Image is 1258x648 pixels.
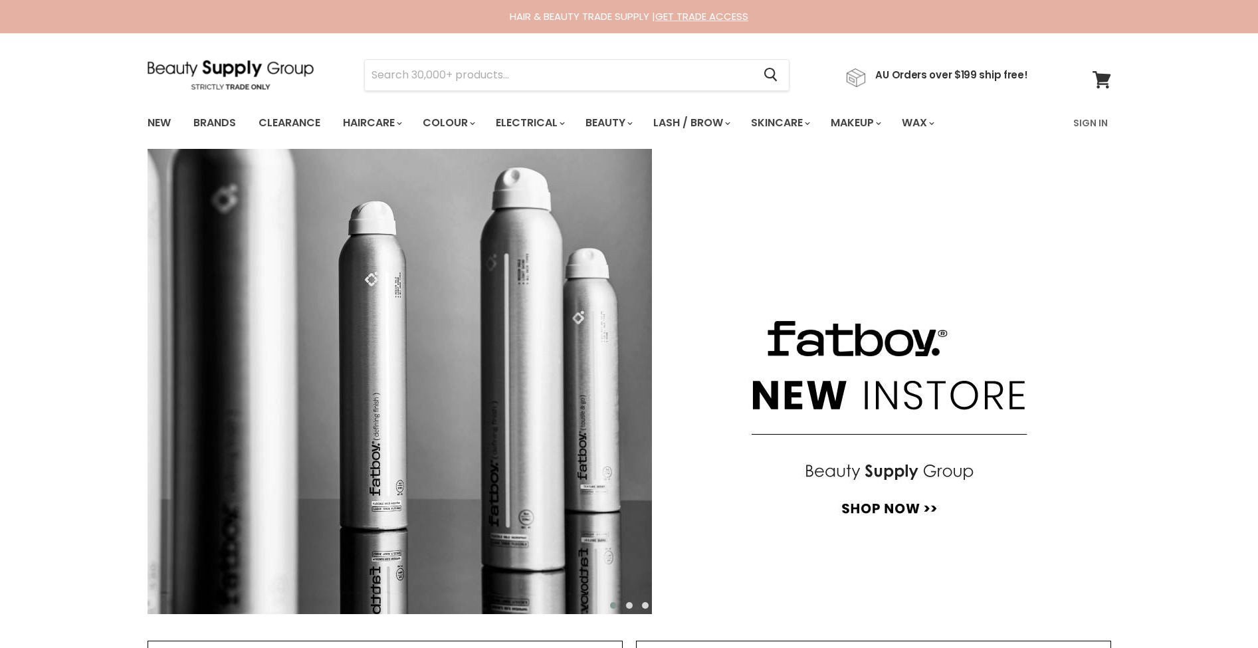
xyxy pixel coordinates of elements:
a: Clearance [249,109,330,137]
a: Haircare [333,109,410,137]
a: GET TRADE ACCESS [655,9,748,23]
button: Search [754,60,789,90]
iframe: Gorgias live chat messenger [1192,586,1245,635]
a: Colour [413,109,483,137]
a: New [138,109,181,137]
a: Wax [892,109,942,137]
nav: Main [131,104,1128,142]
a: Sign In [1065,109,1116,137]
a: Electrical [486,109,573,137]
a: Lash / Brow [643,109,738,137]
input: Search [365,60,754,90]
a: Brands [183,109,246,137]
a: Makeup [821,109,889,137]
a: Skincare [741,109,818,137]
form: Product [364,59,789,91]
div: HAIR & BEAUTY TRADE SUPPLY | [131,10,1128,23]
ul: Main menu [138,104,1005,142]
a: Beauty [576,109,641,137]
